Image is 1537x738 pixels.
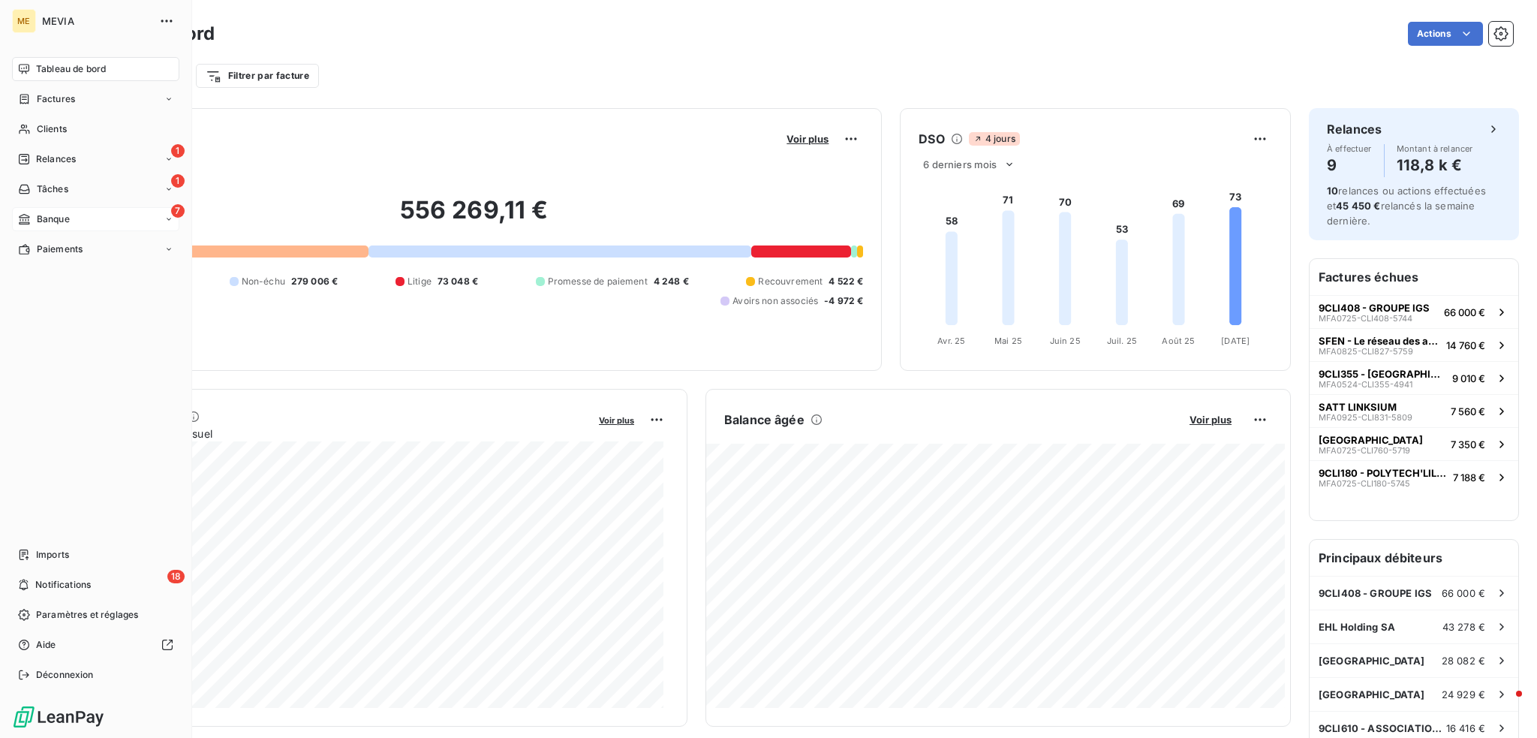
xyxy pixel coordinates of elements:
[594,413,639,426] button: Voir plus
[36,668,94,682] span: Déconnexion
[1336,200,1380,212] span: 45 450 €
[1327,185,1338,197] span: 10
[1327,144,1372,153] span: À effectuer
[167,570,185,583] span: 18
[1222,336,1250,346] tspan: [DATE]
[42,15,150,27] span: MEVIA
[12,9,36,33] div: ME
[1444,306,1485,318] span: 66 000 €
[758,275,823,288] span: Recouvrement
[1486,687,1522,723] iframe: Intercom live chat
[1310,394,1518,427] button: SATT LINKSIUMMFA0925-CLI831-58097 560 €
[171,204,185,218] span: 7
[1451,405,1485,417] span: 7 560 €
[12,705,105,729] img: Logo LeanPay
[994,336,1022,346] tspan: Mai 25
[1050,336,1081,346] tspan: Juin 25
[171,144,185,158] span: 1
[1163,336,1196,346] tspan: Août 25
[1310,460,1518,493] button: 9CLI180 - POLYTECH'LILLEMFA0725-CLI180-57457 188 €
[1319,446,1410,455] span: MFA0725-CLI760-5719
[1185,413,1236,426] button: Voir plus
[654,275,689,288] span: 4 248 €
[724,411,805,429] h6: Balance âgée
[1397,144,1473,153] span: Montant à relancer
[599,415,634,426] span: Voir plus
[1319,655,1425,667] span: [GEOGRAPHIC_DATA]
[1319,413,1412,422] span: MFA0925-CLI831-5809
[1310,328,1518,361] button: SFEN - Le réseau des adhérentsMFA0825-CLI827-575914 760 €
[1319,434,1423,446] span: [GEOGRAPHIC_DATA]
[36,608,138,622] span: Paramètres et réglages
[36,152,76,166] span: Relances
[1190,414,1232,426] span: Voir plus
[1319,314,1412,323] span: MFA0725-CLI408-5744
[732,294,818,308] span: Avoirs non associés
[1319,688,1425,700] span: [GEOGRAPHIC_DATA]
[1319,347,1413,356] span: MFA0825-CLI827-5759
[919,130,944,148] h6: DSO
[1319,380,1412,389] span: MFA0524-CLI355-4941
[37,92,75,106] span: Factures
[1453,471,1485,483] span: 7 188 €
[1319,302,1430,314] span: 9CLI408 - GROUPE IGS
[1107,336,1137,346] tspan: Juil. 25
[1319,401,1397,413] span: SATT LINKSIUM
[37,122,67,136] span: Clients
[36,638,56,652] span: Aide
[36,548,69,562] span: Imports
[824,294,863,308] span: -4 972 €
[242,275,285,288] span: Non-échu
[1452,372,1485,384] span: 9 010 €
[1310,427,1518,460] button: [GEOGRAPHIC_DATA]MFA0725-CLI760-57197 350 €
[1319,587,1432,599] span: 9CLI408 - GROUPE IGS
[35,578,91,592] span: Notifications
[938,336,966,346] tspan: Avr. 25
[1319,467,1447,479] span: 9CLI180 - POLYTECH'LILLE
[787,133,829,145] span: Voir plus
[829,275,863,288] span: 4 522 €
[1319,722,1446,734] span: 9CLI610 - ASSOCIATION RACINES SUD
[782,132,833,146] button: Voir plus
[1327,120,1382,138] h6: Relances
[85,195,863,240] h2: 556 269,11 €
[1327,185,1486,227] span: relances ou actions effectuées et relancés la semaine dernière.
[1442,688,1485,700] span: 24 929 €
[923,158,997,170] span: 6 derniers mois
[36,62,106,76] span: Tableau de bord
[171,174,185,188] span: 1
[37,212,70,226] span: Banque
[1310,361,1518,394] button: 9CLI355 - [GEOGRAPHIC_DATA][PERSON_NAME] 3MFA0524-CLI355-49419 010 €
[1442,655,1485,667] span: 28 082 €
[37,242,83,256] span: Paiements
[37,182,68,196] span: Tâches
[196,64,319,88] button: Filtrer par facture
[1319,621,1395,633] span: EHL Holding SA
[1310,540,1518,576] h6: Principaux débiteurs
[1446,339,1485,351] span: 14 760 €
[1327,153,1372,177] h4: 9
[291,275,338,288] span: 279 006 €
[1408,22,1483,46] button: Actions
[1442,621,1485,633] span: 43 278 €
[1319,368,1446,380] span: 9CLI355 - [GEOGRAPHIC_DATA][PERSON_NAME] 3
[408,275,432,288] span: Litige
[1310,259,1518,295] h6: Factures échues
[1442,587,1485,599] span: 66 000 €
[1319,479,1410,488] span: MFA0725-CLI180-5745
[969,132,1020,146] span: 4 jours
[12,633,179,657] a: Aide
[1446,722,1485,734] span: 16 416 €
[85,426,588,441] span: Chiffre d'affaires mensuel
[1451,438,1485,450] span: 7 350 €
[1310,295,1518,328] button: 9CLI408 - GROUPE IGSMFA0725-CLI408-574466 000 €
[1397,153,1473,177] h4: 118,8 k €
[1319,335,1440,347] span: SFEN - Le réseau des adhérents
[438,275,478,288] span: 73 048 €
[548,275,648,288] span: Promesse de paiement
